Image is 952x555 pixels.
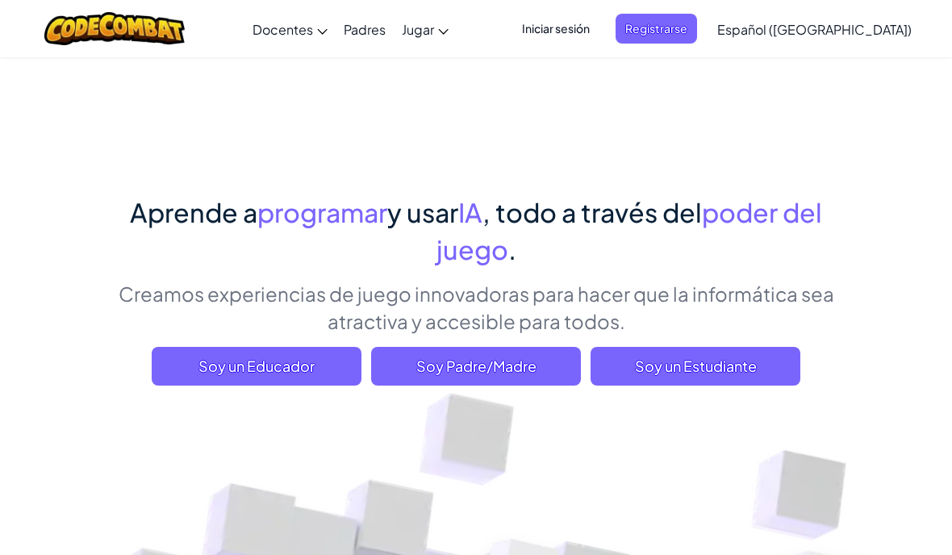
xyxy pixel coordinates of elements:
[591,347,800,386] button: Soy un Estudiante
[709,7,920,51] a: Español ([GEOGRAPHIC_DATA])
[387,196,458,228] span: y usar
[482,196,702,228] span: , todo a través del
[394,7,457,51] a: Jugar
[512,14,599,44] button: Iniciar sesión
[458,196,482,228] span: IA
[508,233,516,265] span: .
[97,280,855,335] p: Creamos experiencias de juego innovadoras para hacer que la informática sea atractiva y accesible...
[717,21,912,38] span: Español ([GEOGRAPHIC_DATA])
[402,21,434,38] span: Jugar
[253,21,313,38] span: Docentes
[257,196,387,228] span: programar
[244,7,336,51] a: Docentes
[616,14,697,44] button: Registrarse
[371,347,581,386] a: Soy Padre/Madre
[44,12,186,45] img: CodeCombat logo
[152,347,361,386] a: Soy un Educador
[336,7,394,51] a: Padres
[130,196,257,228] span: Aprende a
